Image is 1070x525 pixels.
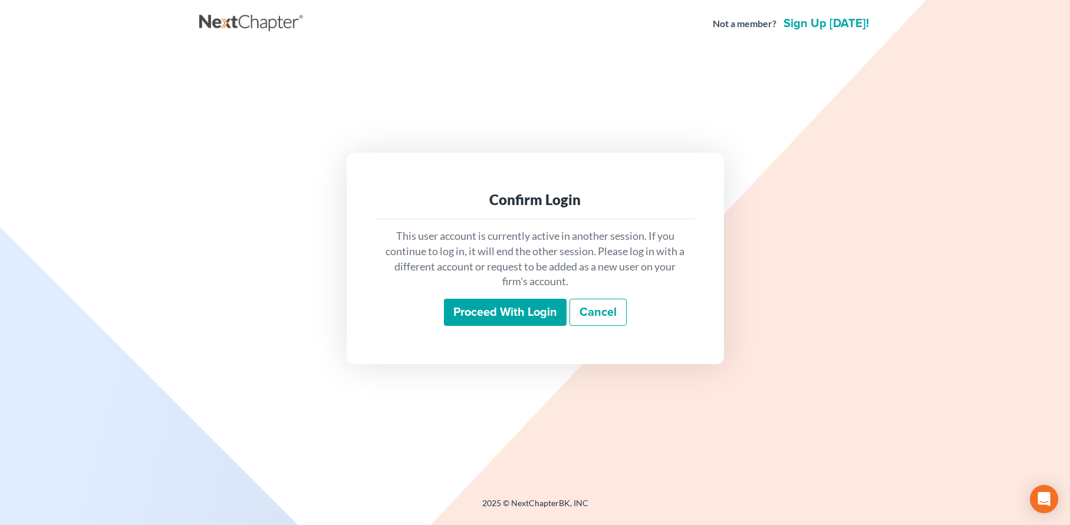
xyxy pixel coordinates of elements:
[781,18,871,29] a: Sign up [DATE]!
[1030,485,1058,513] div: Open Intercom Messenger
[384,190,686,209] div: Confirm Login
[713,17,776,31] strong: Not a member?
[199,497,871,519] div: 2025 © NextChapterBK, INC
[444,299,567,326] input: Proceed with login
[569,299,627,326] a: Cancel
[384,229,686,289] p: This user account is currently active in another session. If you continue to log in, it will end ...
